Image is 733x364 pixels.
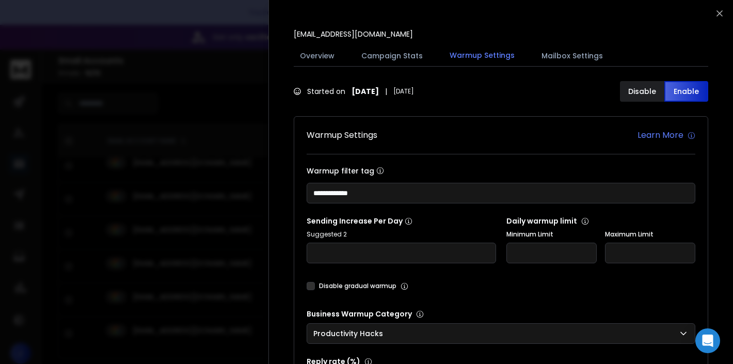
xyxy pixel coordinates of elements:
[294,29,413,39] p: [EMAIL_ADDRESS][DOMAIN_NAME]
[352,86,379,97] strong: [DATE]
[307,216,496,226] p: Sending Increase Per Day
[355,44,429,67] button: Campaign Stats
[307,309,695,319] p: Business Warmup Category
[307,129,377,141] h1: Warmup Settings
[506,216,696,226] p: Daily warmup limit
[319,282,396,290] label: Disable gradual warmup
[307,167,695,175] label: Warmup filter tag
[695,328,720,353] div: Open Intercom Messenger
[294,44,341,67] button: Overview
[620,81,708,102] button: DisableEnable
[294,86,414,97] div: Started on
[664,81,709,102] button: Enable
[605,230,695,239] label: Maximum Limit
[535,44,609,67] button: Mailbox Settings
[307,230,496,239] p: Suggested 2
[385,86,387,97] span: |
[313,328,387,339] p: Productivity Hacks
[638,129,695,141] a: Learn More
[620,81,664,102] button: Disable
[506,230,597,239] label: Minimum Limit
[393,87,414,96] span: [DATE]
[443,44,521,68] button: Warmup Settings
